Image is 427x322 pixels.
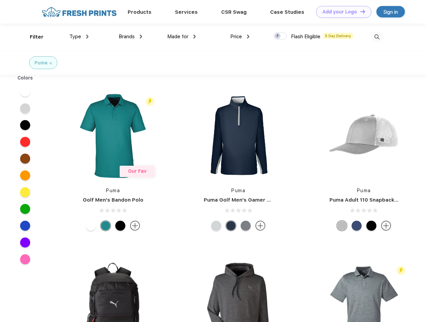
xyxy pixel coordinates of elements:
a: Services [175,9,198,15]
span: Brands [119,34,135,40]
div: Filter [30,33,44,41]
img: fo%20logo%202.webp [40,6,119,18]
img: dropdown.png [140,35,142,39]
span: Type [69,34,81,40]
img: dropdown.png [86,35,88,39]
img: dropdown.png [193,35,196,39]
div: High Rise [211,221,221,231]
span: 5 Day Delivery [323,33,353,39]
div: Navy Blazer [226,221,236,231]
div: Puma [35,59,48,66]
div: Add your Logo [322,9,357,15]
a: Golf Men's Bandon Polo [83,197,143,203]
span: Flash Eligible [291,34,320,40]
div: Sign in [383,8,398,16]
img: more.svg [130,221,140,231]
div: Pma Blk Pma Blk [366,221,376,231]
span: Made for [167,34,188,40]
div: Puma Black [115,221,125,231]
img: more.svg [381,221,391,231]
img: desktop_search.svg [371,32,382,43]
a: CSR Swag [221,9,247,15]
div: Peacoat Qut Shd [352,221,362,231]
div: Green Lagoon [101,221,111,231]
img: dropdown.png [247,35,249,39]
a: Sign in [376,6,405,17]
img: DT [360,10,365,13]
a: Products [128,9,151,15]
a: Puma [357,188,371,193]
span: Price [230,34,242,40]
img: more.svg [255,221,265,231]
div: Colors [12,74,38,82]
img: flash_active_toggle.svg [396,266,406,275]
img: func=resize&h=266 [194,91,283,180]
img: filter_cancel.svg [50,62,52,64]
a: Puma [231,188,245,193]
div: Quarry with Brt Whit [337,221,347,231]
a: Puma [106,188,120,193]
div: Quiet Shade [241,221,251,231]
div: Bright White [86,221,96,231]
img: flash_active_toggle.svg [145,97,155,106]
a: Puma Golf Men's Gamer Golf Quarter-Zip [204,197,310,203]
span: Our Fav [128,168,146,174]
img: func=resize&h=266 [319,91,409,180]
img: func=resize&h=266 [68,91,158,180]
